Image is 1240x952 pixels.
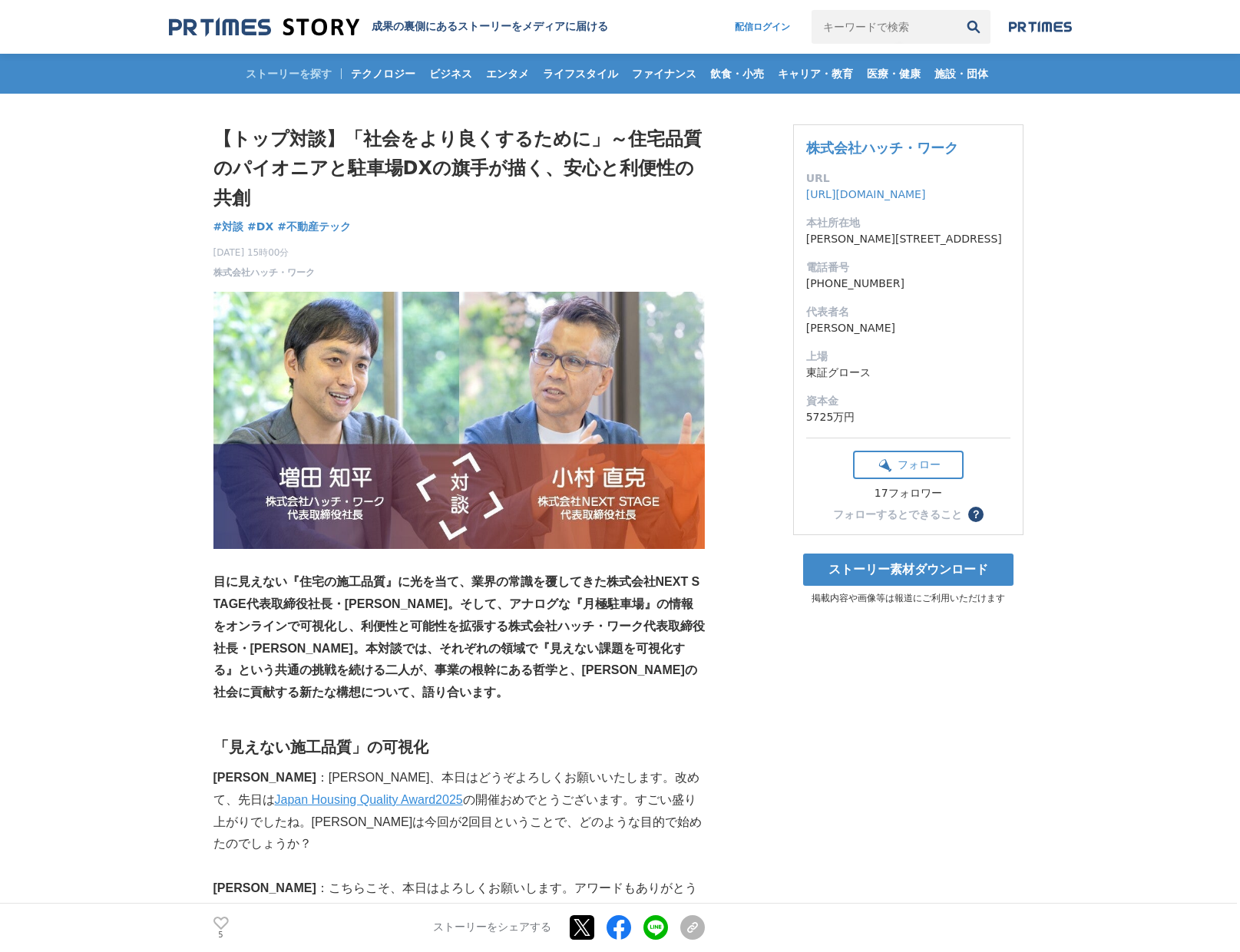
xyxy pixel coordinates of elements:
button: 検索 [957,10,990,44]
span: #不動産テック [277,220,351,233]
strong: [PERSON_NAME] [213,771,316,784]
img: 成果の裏側にあるストーリーをメディアに届ける [169,17,359,38]
a: 株式会社ハッチ・ワーク [213,266,315,279]
a: エンタメ [480,54,535,94]
dd: 東証グロース [806,365,1010,381]
a: ストーリー素材ダウンロード [803,554,1013,586]
a: ファイナンス [626,54,703,94]
span: 飲食・小売 [704,67,770,81]
a: Japan Housing Quality Award2025 [275,793,463,806]
a: 飲食・小売 [704,54,770,94]
a: キャリア・教育 [772,54,859,94]
button: フォロー [853,451,964,479]
a: テクノロジー [345,54,422,94]
a: #不動産テック [277,219,351,235]
button: ？ [968,507,984,522]
p: 掲載内容や画像等は報道にご利用いただけます [793,592,1023,605]
dd: [PHONE_NUMBER] [806,276,1010,292]
span: 医療・健康 [861,67,927,81]
a: ビジネス [423,54,478,94]
span: キャリア・教育 [772,67,859,81]
a: #対談 [213,219,244,235]
span: エンタメ [480,67,535,81]
span: ライフスタイル [537,67,624,81]
strong: 「見えない施工品質」の可視化 [213,739,428,755]
dt: 上場 [806,349,1010,365]
span: #DX [247,220,273,233]
span: ファイナンス [626,67,703,81]
div: フォローするとできること [833,509,962,520]
dd: [PERSON_NAME] [806,320,1010,336]
p: 5 [213,931,229,939]
a: 配信ログイン [719,10,805,44]
img: prtimes [1009,21,1072,33]
p: ストーリーをシェアする [433,921,551,935]
dt: 本社所在地 [806,215,1010,231]
strong: [PERSON_NAME] [213,881,316,894]
strong: 目に見えない『住宅の施工品質』に光を当て、業界の常識を覆してきた株式会社NEXT STAGE代表取締役社長・[PERSON_NAME]。そして、アナログな『月極駐車場』の情報をオンラインで可視化... [213,575,705,699]
a: ライフスタイル [537,54,624,94]
span: テクノロジー [345,67,422,81]
dt: 資本金 [806,393,1010,409]
a: 医療・健康 [861,54,927,94]
a: 成果の裏側にあるストーリーをメディアに届ける 成果の裏側にあるストーリーをメディアに届ける [169,17,608,38]
p: ：[PERSON_NAME]、本日はどうぞよろしくお願いいたします。改めて、先日は の開催おめでとうございます。すごい盛り上がりでしたね。[PERSON_NAME]は今回が2回目ということで、ど... [213,767,705,855]
span: ？ [971,509,981,520]
a: 施設・団体 [928,54,994,94]
a: #DX [247,219,273,235]
dd: [PERSON_NAME][STREET_ADDRESS] [806,231,1010,247]
img: thumbnail_705ecd80-6ce4-11f0-945f-af5368810596.JPG [213,292,705,549]
div: 17フォロワー [853,487,964,501]
span: ビジネス [423,67,478,81]
dt: 電話番号 [806,259,1010,276]
dt: URL [806,170,1010,187]
a: [URL][DOMAIN_NAME] [806,188,926,200]
h2: 成果の裏側にあるストーリーをメディアに届ける [372,20,608,34]
dd: 5725万円 [806,409,1010,425]
span: [DATE] 15時00分 [213,246,315,259]
h1: 【トップ対談】「社会をより良くするために」～住宅品質のパイオニアと駐車場DXの旗手が描く、安心と利便性の共創 [213,124,705,213]
input: キーワードで検索 [812,10,957,44]
a: 株式会社ハッチ・ワーク [806,140,958,156]
dt: 代表者名 [806,304,1010,320]
span: #対談 [213,220,244,233]
span: 施設・団体 [928,67,994,81]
